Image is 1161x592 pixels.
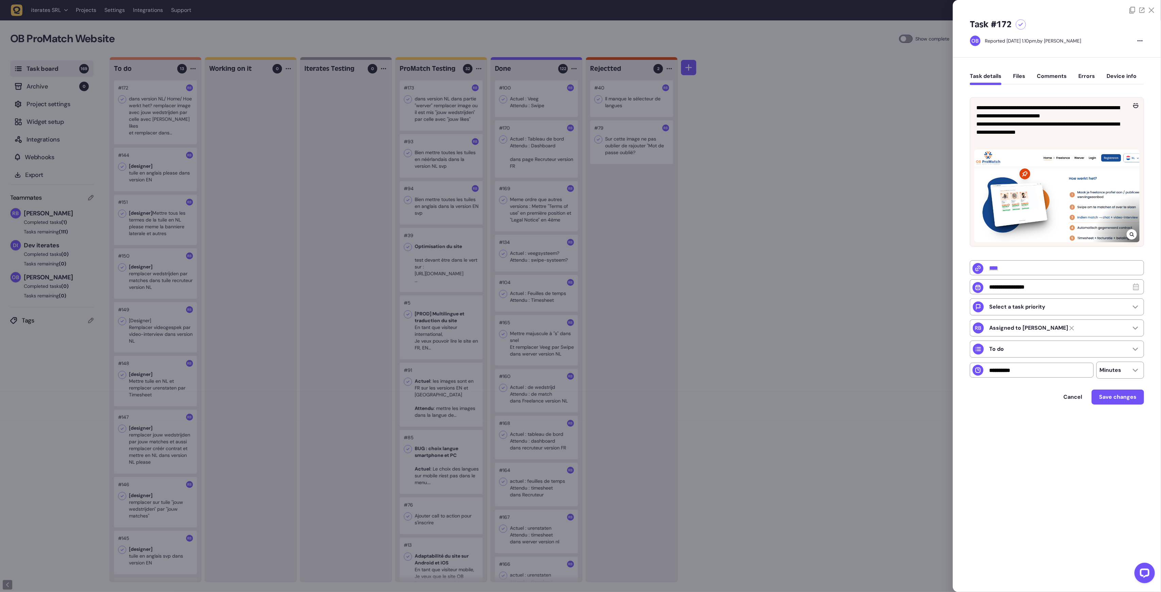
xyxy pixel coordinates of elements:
[1129,560,1158,589] iframe: LiveChat chat widget
[970,36,980,46] img: Oussama Bahassou
[1107,73,1137,85] button: Device info
[985,38,1037,44] div: Reported [DATE] 1.10pm,
[989,346,1004,352] p: To do
[1092,390,1144,405] button: Save changes
[1063,393,1082,400] span: Cancel
[989,303,1045,310] p: Select a task priority
[985,37,1081,44] div: by [PERSON_NAME]
[1078,73,1095,85] button: Errors
[1099,367,1121,374] p: Minutes
[1057,390,1089,404] button: Cancel
[970,19,1012,30] h5: Task #172
[1099,393,1137,400] span: Save changes
[1037,73,1067,85] button: Comments
[970,73,1001,85] button: Task details
[989,325,1068,331] strong: Rodolphe Balay
[1013,73,1025,85] button: Files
